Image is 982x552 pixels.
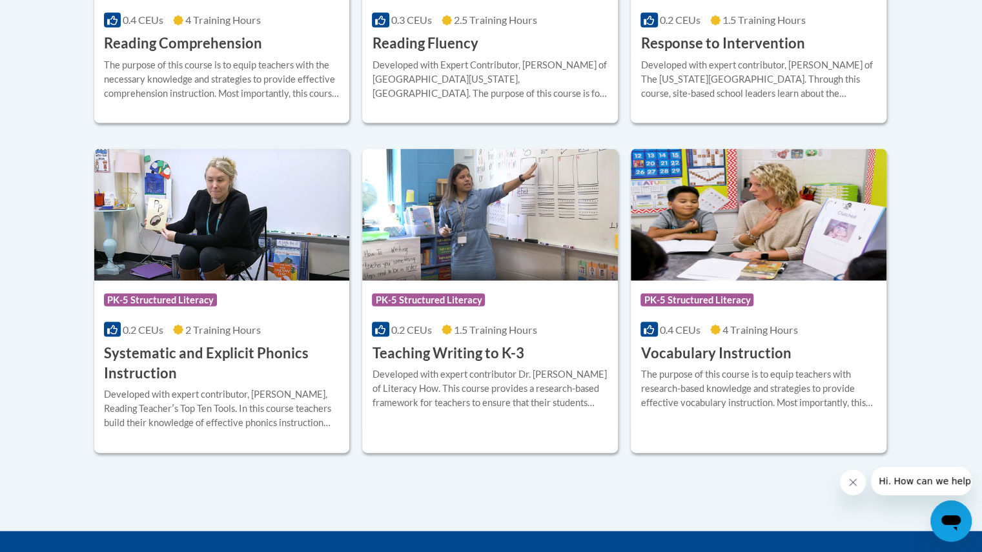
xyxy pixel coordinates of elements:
[104,293,217,306] span: PK-5 Structured Literacy
[372,34,478,54] h3: Reading Fluency
[631,148,886,280] img: Course Logo
[104,57,340,100] div: The purpose of this course is to equip teachers with the necessary knowledge and strategies to pr...
[123,323,163,335] span: 0.2 CEUs
[185,14,261,26] span: 4 Training Hours
[722,323,798,335] span: 4 Training Hours
[104,343,340,383] h3: Systematic and Explicit Phonics Instruction
[930,500,972,542] iframe: Button to launch messaging window
[372,367,608,409] div: Developed with expert contributor Dr. [PERSON_NAME] of Literacy How. This course provides a resea...
[660,323,701,335] span: 0.4 CEUs
[660,14,701,26] span: 0.2 CEUs
[362,148,618,452] a: Course LogoPK-5 Structured Literacy0.2 CEUs1.5 Training Hours Teaching Writing to K-3Developed wi...
[104,34,262,54] h3: Reading Comprehension
[640,293,753,306] span: PK-5 Structured Literacy
[631,148,886,452] a: Course LogoPK-5 Structured Literacy0.4 CEUs4 Training Hours Vocabulary InstructionThe purpose of ...
[372,57,608,100] div: Developed with Expert Contributor, [PERSON_NAME] of [GEOGRAPHIC_DATA][US_STATE], [GEOGRAPHIC_DATA...
[454,14,537,26] span: 2.5 Training Hours
[871,467,972,495] iframe: Message from company
[640,367,877,409] div: The purpose of this course is to equip teachers with research-based knowledge and strategies to p...
[94,148,350,280] img: Course Logo
[640,34,804,54] h3: Response to Intervention
[640,343,791,363] h3: Vocabulary Instruction
[8,9,105,19] span: Hi. How can we help?
[362,148,618,280] img: Course Logo
[840,469,866,495] iframe: Close message
[94,148,350,452] a: Course LogoPK-5 Structured Literacy0.2 CEUs2 Training Hours Systematic and Explicit Phonics Instr...
[391,14,432,26] span: 0.3 CEUs
[123,14,163,26] span: 0.4 CEUs
[391,323,432,335] span: 0.2 CEUs
[454,323,537,335] span: 1.5 Training Hours
[372,293,485,306] span: PK-5 Structured Literacy
[372,343,524,363] h3: Teaching Writing to K-3
[185,323,261,335] span: 2 Training Hours
[722,14,806,26] span: 1.5 Training Hours
[104,387,340,429] div: Developed with expert contributor, [PERSON_NAME], Reading Teacherʹs Top Ten Tools. In this course...
[640,57,877,100] div: Developed with expert contributor, [PERSON_NAME] of The [US_STATE][GEOGRAPHIC_DATA]. Through this...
